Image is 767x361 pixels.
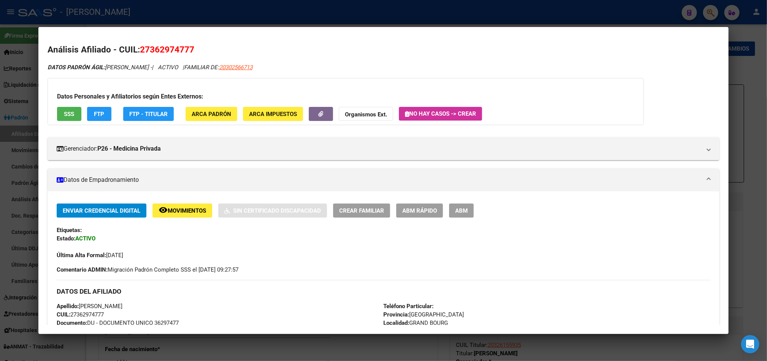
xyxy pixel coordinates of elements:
[123,107,174,121] button: FTP - Titular
[57,227,82,234] strong: Etiquetas:
[383,311,409,318] strong: Provincia:
[57,252,123,259] span: [DATE]
[57,175,701,184] mat-panel-title: Datos de Empadronamiento
[402,207,437,214] span: ABM Rápido
[396,204,443,218] button: ABM Rápido
[383,320,448,326] span: GRAND BOURG
[168,207,206,214] span: Movimientos
[48,64,152,71] span: [PERSON_NAME] -
[741,335,759,353] div: Open Intercom Messenger
[159,205,168,215] mat-icon: remove_red_eye
[249,111,297,118] span: ARCA Impuestos
[87,107,111,121] button: FTP
[339,207,384,214] span: Crear Familiar
[97,144,161,153] strong: P26 - Medicina Privada
[57,287,710,296] h3: DATOS DEL AFILIADO
[186,107,237,121] button: ARCA Padrón
[94,111,104,118] span: FTP
[140,45,194,54] span: 27362974777
[57,266,108,273] strong: Comentario ADMIN:
[57,252,106,259] strong: Última Alta Formal:
[48,169,719,191] mat-expansion-panel-header: Datos de Empadronamiento
[64,111,74,118] span: SSS
[383,303,434,310] strong: Teléfono Particular:
[63,207,140,214] span: Enviar Credencial Digital
[449,204,474,218] button: ABM
[184,64,252,71] span: FAMILIAR DE:
[152,204,212,218] button: Movimientos
[339,107,393,121] button: Organismos Ext.
[57,311,70,318] strong: CUIL:
[57,235,75,242] strong: Estado:
[48,64,252,71] i: | ACTIVO |
[243,107,303,121] button: ARCA Impuestos
[48,43,719,56] h2: Análisis Afiliado - CUIL:
[57,311,104,318] span: 27362974777
[57,303,122,310] span: [PERSON_NAME]
[233,207,321,214] span: Sin Certificado Discapacidad
[218,204,327,218] button: Sin Certificado Discapacidad
[57,266,238,274] span: Migración Padrón Completo SSS el [DATE] 09:27:57
[192,111,231,118] span: ARCA Padrón
[57,320,87,326] strong: Documento:
[129,111,168,118] span: FTP - Titular
[57,204,146,218] button: Enviar Credencial Digital
[383,311,464,318] span: [GEOGRAPHIC_DATA]
[57,303,79,310] strong: Apellido:
[455,207,468,214] span: ABM
[333,204,390,218] button: Crear Familiar
[345,111,387,118] strong: Organismos Ext.
[48,137,719,160] mat-expansion-panel-header: Gerenciador:P26 - Medicina Privada
[57,107,81,121] button: SSS
[57,92,634,101] h3: Datos Personales y Afiliatorios según Entes Externos:
[57,320,179,326] span: DU - DOCUMENTO UNICO 36297477
[48,64,105,71] strong: DATOS PADRÓN ÁGIL:
[57,144,701,153] mat-panel-title: Gerenciador:
[383,320,409,326] strong: Localidad:
[405,110,476,117] span: No hay casos -> Crear
[399,107,482,121] button: No hay casos -> Crear
[75,235,95,242] strong: ACTIVO
[219,64,252,71] span: 20302566713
